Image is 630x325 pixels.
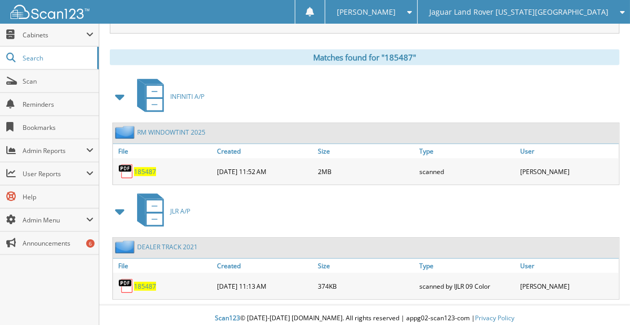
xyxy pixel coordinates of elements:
[23,169,86,178] span: User Reports
[214,144,316,158] a: Created
[214,259,316,273] a: Created
[518,276,619,297] div: [PERSON_NAME]
[131,76,204,117] a: INFINITI A/P
[315,259,417,273] a: Size
[170,92,204,101] span: INFINITI A/P
[518,144,619,158] a: User
[170,207,190,216] span: JLR A/P
[23,239,94,248] span: Announcements
[23,77,94,86] span: Scan
[113,144,214,158] a: File
[11,5,89,19] img: scan123-logo-white.svg
[115,126,137,139] img: folder2.png
[23,54,92,63] span: Search
[23,216,86,225] span: Admin Menu
[214,276,316,297] div: [DATE] 11:13 AM
[315,144,417,158] a: Size
[23,100,94,109] span: Reminders
[577,275,630,325] iframe: Chat Widget
[134,282,156,291] a: 185487
[214,161,316,182] div: [DATE] 11:52 AM
[118,278,134,294] img: PDF.png
[23,192,94,201] span: Help
[23,31,86,39] span: Cabinets
[23,123,94,132] span: Bookmarks
[137,242,198,251] a: DEALER TRACK 2021
[134,167,156,176] a: 185487
[417,259,518,273] a: Type
[518,259,619,273] a: User
[429,9,608,15] span: Jaguar Land Rover [US_STATE][GEOGRAPHIC_DATA]
[131,190,190,232] a: JLR A/P
[137,128,205,137] a: RM WINDOWTINT 2025
[417,276,518,297] div: scanned by IJLR 09 Color
[110,49,619,65] div: Matches found for "185487"
[337,9,396,15] span: [PERSON_NAME]
[113,259,214,273] a: File
[315,276,417,297] div: 374KB
[115,240,137,253] img: folder2.png
[86,239,95,248] div: 6
[215,313,240,322] span: Scan123
[315,161,417,182] div: 2MB
[417,144,518,158] a: Type
[518,161,619,182] div: [PERSON_NAME]
[475,313,514,322] a: Privacy Policy
[417,161,518,182] div: scanned
[23,146,86,155] span: Admin Reports
[118,164,134,179] img: PDF.png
